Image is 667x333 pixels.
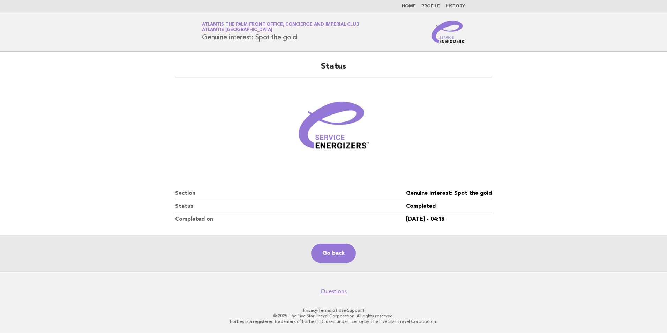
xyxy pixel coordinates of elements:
a: Questions [321,288,347,295]
p: © 2025 The Five Star Travel Corporation. All rights reserved. [120,313,547,319]
dt: Section [175,187,406,200]
a: Privacy [303,308,317,313]
a: Terms of Use [318,308,346,313]
dd: Genuine interest: Spot the gold [406,187,492,200]
dd: Completed [406,200,492,213]
dt: Completed on [175,213,406,225]
a: Atlantis The Palm Front Office, Concierge and Imperial ClubAtlantis [GEOGRAPHIC_DATA] [202,22,359,32]
span: Atlantis [GEOGRAPHIC_DATA] [202,28,272,32]
img: Verified [292,87,375,170]
h2: Status [175,61,492,78]
dd: [DATE] - 04:18 [406,213,492,225]
img: Service Energizers [432,21,465,43]
h1: Genuine interest: Spot the gold [202,23,359,41]
a: Profile [421,4,440,8]
a: Go back [311,244,356,263]
dt: Status [175,200,406,213]
a: History [445,4,465,8]
p: · · [120,308,547,313]
p: Forbes is a registered trademark of Forbes LLC used under license by The Five Star Travel Corpora... [120,319,547,324]
a: Support [347,308,364,313]
a: Home [402,4,416,8]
